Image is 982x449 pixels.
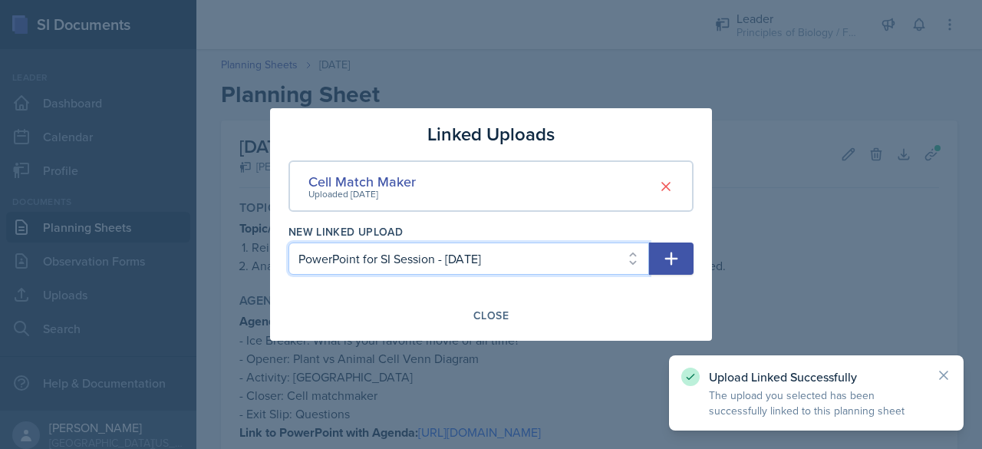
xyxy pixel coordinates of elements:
p: Upload Linked Successfully [709,369,924,385]
div: Close [473,309,509,322]
h3: Linked Uploads [427,121,555,148]
div: Cell Match Maker [308,171,416,192]
p: The upload you selected has been successfully linked to this planning sheet [709,388,924,418]
button: Close [463,302,519,328]
label: New Linked Upload [288,224,403,239]
div: Uploaded [DATE] [308,187,416,201]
